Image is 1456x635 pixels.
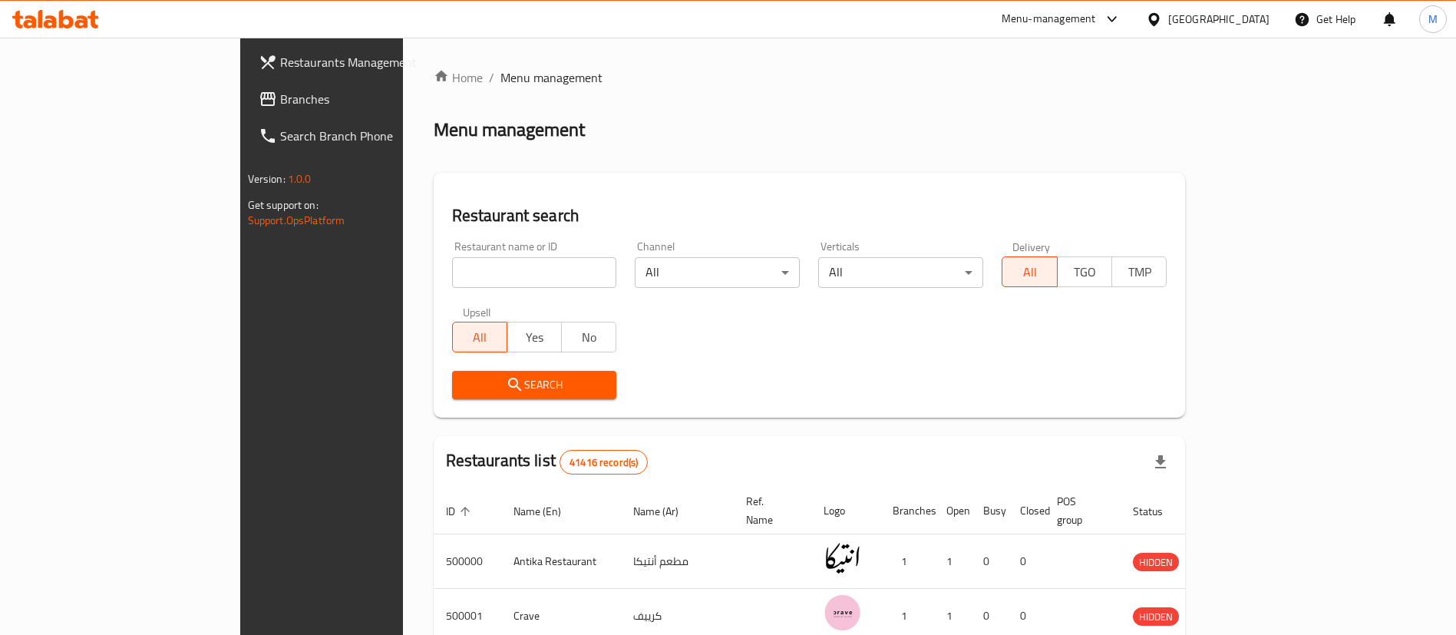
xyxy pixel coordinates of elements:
[501,534,621,589] td: Antika Restaurant
[1057,492,1102,529] span: POS group
[818,257,983,288] div: All
[635,257,800,288] div: All
[248,210,345,230] a: Support.OpsPlatform
[452,257,617,288] input: Search for restaurant name or ID..
[452,322,507,352] button: All
[880,534,934,589] td: 1
[1012,241,1051,252] label: Delivery
[246,81,484,117] a: Branches
[513,502,581,521] span: Name (En)
[1009,261,1051,283] span: All
[1111,256,1167,287] button: TMP
[1008,534,1045,589] td: 0
[746,492,793,529] span: Ref. Name
[280,127,471,145] span: Search Branch Phone
[434,68,1186,87] nav: breadcrumb
[434,117,585,142] h2: Menu management
[446,502,475,521] span: ID
[452,204,1167,227] h2: Restaurant search
[824,539,862,577] img: Antika Restaurant
[1008,488,1045,534] th: Closed
[246,117,484,154] a: Search Branch Phone
[880,488,934,534] th: Branches
[446,449,649,475] h2: Restaurants list
[1133,553,1179,571] div: HIDDEN
[452,371,617,399] button: Search
[971,488,1008,534] th: Busy
[507,322,562,352] button: Yes
[280,53,471,71] span: Restaurants Management
[560,455,647,470] span: 41416 record(s)
[1133,554,1179,571] span: HIDDEN
[1002,10,1096,28] div: Menu-management
[1002,256,1057,287] button: All
[513,326,556,349] span: Yes
[1064,261,1106,283] span: TGO
[1118,261,1161,283] span: TMP
[811,488,880,534] th: Logo
[500,68,603,87] span: Menu management
[489,68,494,87] li: /
[1142,444,1179,481] div: Export file
[459,326,501,349] span: All
[633,502,698,521] span: Name (Ar)
[248,195,319,215] span: Get support on:
[1133,502,1183,521] span: Status
[1428,11,1438,28] span: M
[288,169,312,189] span: 1.0.0
[934,488,971,534] th: Open
[568,326,610,349] span: No
[560,450,648,475] div: Total records count
[280,90,471,108] span: Branches
[1133,608,1179,626] span: HIDDEN
[463,306,491,317] label: Upsell
[934,534,971,589] td: 1
[971,534,1008,589] td: 0
[1133,607,1179,626] div: HIDDEN
[246,44,484,81] a: Restaurants Management
[621,534,734,589] td: مطعم أنتيكا
[464,375,605,395] span: Search
[248,169,286,189] span: Version:
[824,594,862,632] img: Crave
[561,322,616,352] button: No
[1168,11,1269,28] div: [GEOGRAPHIC_DATA]
[1057,256,1112,287] button: TGO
